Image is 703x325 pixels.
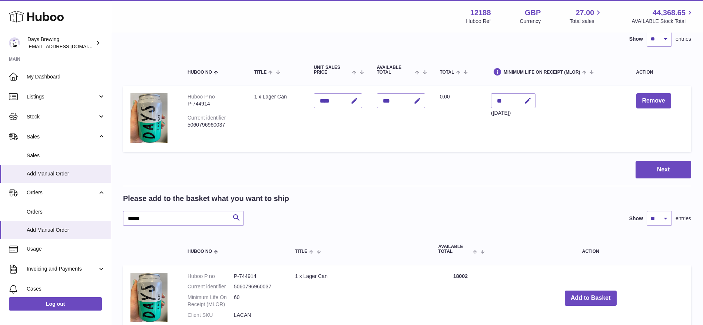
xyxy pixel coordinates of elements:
span: Title [254,70,266,75]
span: Minimum Life On Receipt (MLOR) [504,70,580,75]
span: entries [676,36,691,43]
label: Show [629,215,643,222]
dd: 5060796960037 [234,283,280,290]
button: Add to Basket [565,291,617,306]
td: 1 x Lager Can [247,86,306,152]
span: Listings [27,93,97,100]
span: Huboo no [188,70,212,75]
button: Next [636,161,691,178]
span: Total sales [570,18,603,25]
span: Orders [27,208,105,215]
span: Invoicing and Payments [27,265,97,272]
span: 44,368.65 [653,8,686,18]
span: AVAILABLE Total [377,65,414,75]
span: Orders [27,189,97,196]
dd: P-744914 [234,273,280,280]
strong: GBP [525,8,541,18]
label: Show [629,36,643,43]
div: Huboo P no [188,94,215,100]
h2: Please add to the basket what you want to ship [123,194,289,204]
span: AVAILABLE Total [438,244,471,254]
button: Remove [636,93,671,108]
span: Usage [27,245,105,252]
span: 0.00 [440,94,450,100]
div: Huboo Ref [466,18,491,25]
dd: LACAN [234,312,280,319]
div: Days Brewing [27,36,94,50]
span: Huboo no [188,249,212,254]
dt: Client SKU [188,312,234,319]
div: Current identifier [188,115,226,121]
dt: Current identifier [188,283,234,290]
div: Action [636,70,684,75]
span: Total [440,70,454,75]
span: My Dashboard [27,73,105,80]
a: Log out [9,297,102,311]
img: 1 x Lager Can [130,93,168,143]
span: Sales [27,152,105,159]
a: 27.00 Total sales [570,8,603,25]
dd: 60 [234,294,280,308]
span: entries [676,215,691,222]
span: Title [295,249,307,254]
span: AVAILABLE Stock Total [631,18,694,25]
div: P-744914 [188,100,239,107]
div: ([DATE]) [491,110,535,117]
dt: Minimum Life On Receipt (MLOR) [188,294,234,308]
th: Action [490,237,691,261]
span: [EMAIL_ADDRESS][DOMAIN_NAME] [27,43,109,49]
span: Sales [27,133,97,140]
strong: 12188 [470,8,491,18]
span: Add Manual Order [27,170,105,177]
span: Stock [27,113,97,120]
a: 44,368.65 AVAILABLE Stock Total [631,8,694,25]
dt: Huboo P no [188,273,234,280]
div: Currency [520,18,541,25]
span: Unit Sales Price [314,65,351,75]
span: 27.00 [576,8,594,18]
span: Add Manual Order [27,227,105,234]
img: internalAdmin-12188@internal.huboo.com [9,37,20,48]
span: Cases [27,285,105,292]
img: 1 x Lager Can [130,273,168,322]
div: 5060796960037 [188,121,239,128]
